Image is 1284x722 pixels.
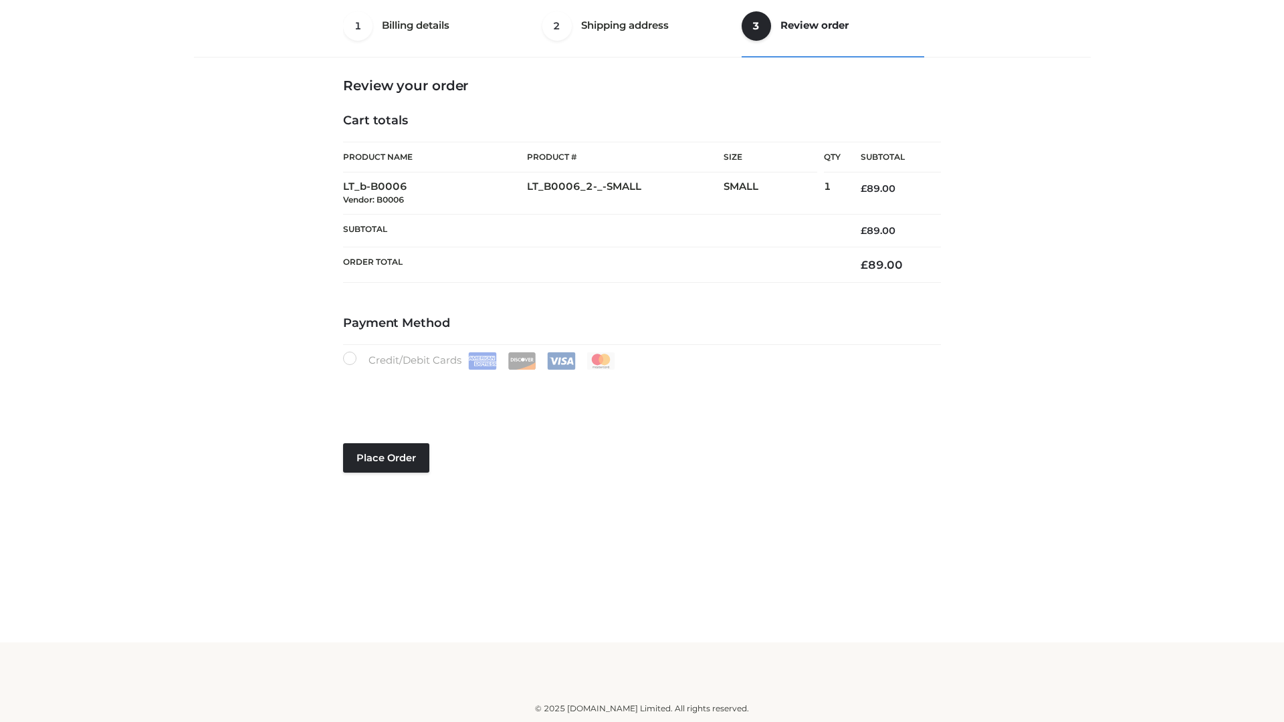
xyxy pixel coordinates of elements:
small: Vendor: B0006 [343,195,404,205]
div: © 2025 [DOMAIN_NAME] Limited. All rights reserved. [199,702,1085,715]
td: LT_b-B0006 [343,172,527,215]
td: LT_B0006_2-_-SMALL [527,172,724,215]
img: Amex [468,352,497,370]
img: Mastercard [586,352,615,370]
th: Size [724,142,817,172]
h4: Payment Method [343,316,941,331]
img: Discover [508,352,536,370]
td: SMALL [724,172,824,215]
h3: Review your order [343,78,941,94]
td: 1 [824,172,841,215]
span: £ [861,225,867,237]
bdi: 89.00 [861,225,895,237]
th: Product Name [343,142,527,172]
th: Product # [527,142,724,172]
span: £ [861,258,868,271]
img: Visa [547,352,576,370]
th: Order Total [343,247,841,283]
h4: Cart totals [343,114,941,128]
bdi: 89.00 [861,183,895,195]
button: Place order [343,443,429,473]
label: Credit/Debit Cards [343,352,617,370]
iframe: Secure payment input frame [340,367,938,416]
span: £ [861,183,867,195]
th: Qty [824,142,841,172]
th: Subtotal [343,214,841,247]
bdi: 89.00 [861,258,903,271]
th: Subtotal [841,142,941,172]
